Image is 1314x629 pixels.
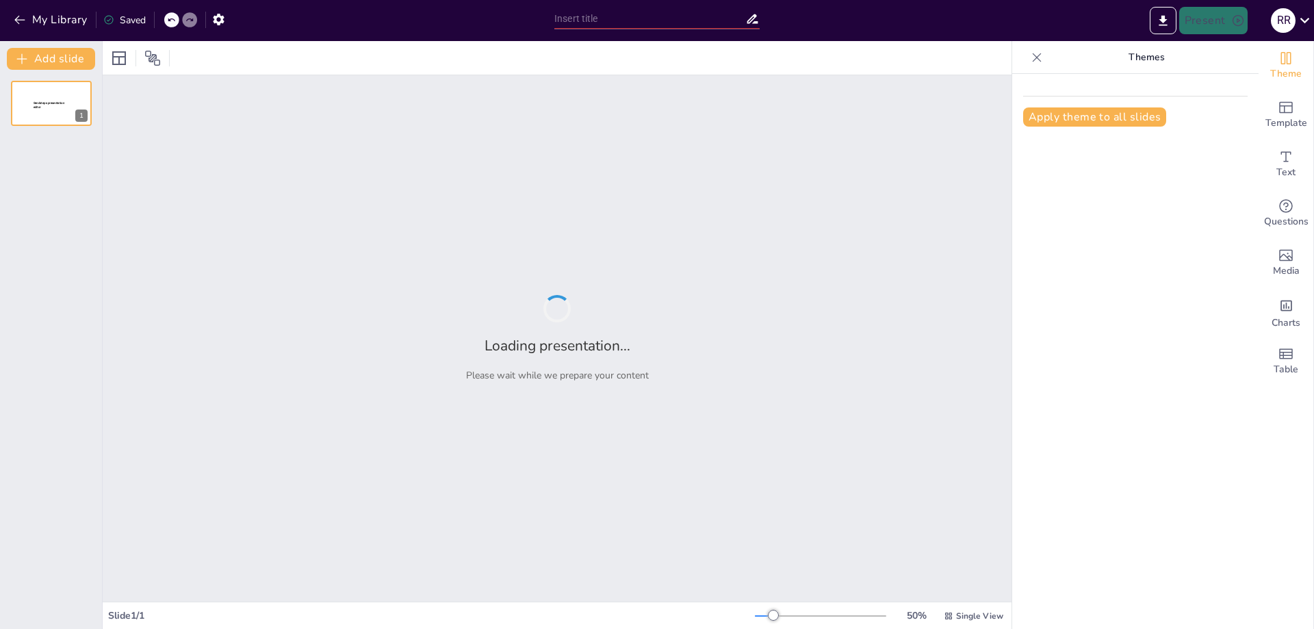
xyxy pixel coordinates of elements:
button: My Library [10,9,93,31]
h2: Loading presentation... [485,336,630,355]
span: Charts [1272,316,1300,331]
div: 50 % [900,609,933,622]
div: Add ready made slides [1259,90,1313,140]
span: Text [1276,165,1296,180]
span: Sendsteps presentation editor [34,101,64,109]
div: Change the overall theme [1259,41,1313,90]
span: Media [1273,264,1300,279]
span: Single View [956,611,1003,621]
span: Template [1265,116,1307,131]
span: Position [144,50,161,66]
div: Add a table [1259,337,1313,386]
div: 1 [11,81,92,126]
button: Add slide [7,48,95,70]
div: Add text boxes [1259,140,1313,189]
button: Apply theme to all slides [1023,107,1166,127]
span: Table [1274,362,1298,377]
div: Layout [108,47,130,69]
div: Add images, graphics, shapes or video [1259,238,1313,287]
span: Theme [1270,66,1302,81]
p: Please wait while we prepare your content [466,369,649,382]
div: Slide 1 / 1 [108,609,755,622]
div: Get real-time input from your audience [1259,189,1313,238]
input: Insert title [554,9,745,29]
p: Themes [1048,41,1245,74]
div: R R [1271,8,1296,33]
div: Saved [103,14,146,27]
div: 1 [75,110,88,122]
button: Present [1179,7,1248,34]
div: Add charts and graphs [1259,287,1313,337]
button: R R [1271,7,1296,34]
span: Questions [1264,214,1309,229]
button: Export to PowerPoint [1150,7,1176,34]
